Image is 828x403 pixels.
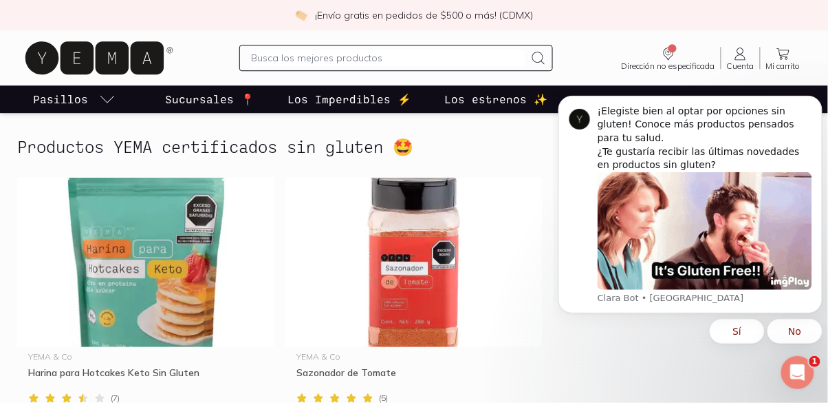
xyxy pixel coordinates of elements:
a: Dirección no especificada [616,45,721,70]
div: YEMA & Co [296,353,532,361]
div: YEMA & Co [28,353,263,361]
a: pasillo-todos-link [30,85,118,113]
img: Sazonador de Tomate [285,178,543,347]
h2: Productos YEMA certificados sin gluten 🤩 [17,138,413,156]
iframe: Intercom notifications mensaje [553,89,828,366]
iframe: Intercom live chat [781,356,814,389]
a: Los Imperdibles ⚡️ [285,85,414,113]
span: Mi carrito [766,62,800,70]
p: ¡Envío gratis en pedidos de $500 o más! (CDMX) [316,8,534,22]
p: Los estrenos ✨ [444,91,547,107]
img: Harina para Hotcakes Keto Sin Gluten [17,178,274,347]
span: Cuenta [727,62,754,70]
img: check [295,9,307,21]
span: ( 5 ) [379,394,388,402]
div: Harina para Hotcakes Keto Sin Gluten [28,366,263,391]
a: Los estrenos ✨ [442,85,550,113]
p: Los Imperdibles ⚡️ [287,91,411,107]
span: ( 7 ) [111,394,120,402]
span: Dirección no especificada [622,62,715,70]
p: Pasillos [33,91,88,107]
a: Sucursales 📍 [162,85,257,113]
input: Busca los mejores productos [251,50,525,66]
div: Sazonador de Tomate [296,366,532,391]
p: Sucursales 📍 [165,91,254,107]
a: Cuenta [721,45,760,70]
span: 1 [809,356,820,367]
a: Mi carrito [761,45,806,70]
